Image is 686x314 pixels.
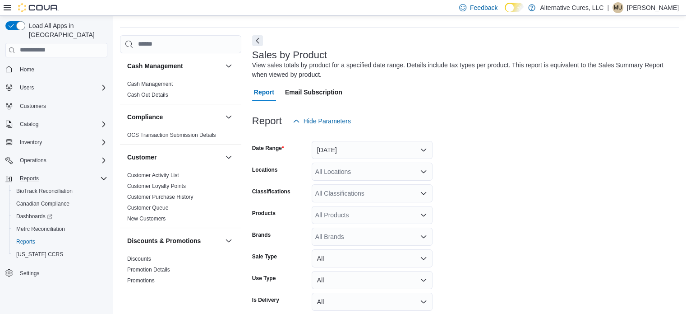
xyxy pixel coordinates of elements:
[13,249,67,260] a: [US_STATE] CCRS
[120,253,241,290] div: Discounts & Promotions
[13,211,107,222] span: Dashboards
[223,112,234,122] button: Compliance
[13,249,107,260] span: Washington CCRS
[16,101,50,112] a: Customers
[127,172,179,178] a: Customer Activity List
[127,132,216,138] a: OCS Transaction Submission Details
[16,64,107,75] span: Home
[304,117,351,126] span: Hide Parameters
[127,267,170,273] a: Promotion Details
[120,170,241,228] div: Customer
[9,248,111,261] button: [US_STATE] CCRS
[16,173,107,184] span: Reports
[13,186,107,197] span: BioTrack Reconciliation
[16,200,69,207] span: Canadian Compliance
[420,168,427,175] button: Open list of options
[252,188,290,195] label: Classifications
[223,235,234,246] button: Discounts & Promotions
[16,268,43,279] a: Settings
[20,84,34,91] span: Users
[9,185,111,197] button: BioTrack Reconciliation
[420,233,427,240] button: Open list of options
[16,82,107,93] span: Users
[127,153,221,162] button: Customer
[20,66,34,73] span: Home
[127,183,186,189] a: Customer Loyalty Points
[127,194,193,200] a: Customer Purchase History
[16,82,37,93] button: Users
[20,157,46,164] span: Operations
[16,155,50,166] button: Operations
[127,183,186,190] span: Customer Loyalty Points
[252,61,674,80] div: View sales totals by product for a specified date range. Details include tax types per product. T...
[127,92,168,98] a: Cash Out Details
[16,119,107,130] span: Catalog
[16,213,52,220] span: Dashboards
[20,139,42,146] span: Inventory
[16,187,73,195] span: BioTrack Reconciliation
[127,112,221,122] button: Compliance
[20,175,39,182] span: Reports
[127,277,155,284] span: Promotions
[20,121,38,128] span: Catalog
[120,79,241,104] div: Cash Management
[9,235,111,248] button: Reports
[13,224,107,234] span: Metrc Reconciliation
[16,173,42,184] button: Reports
[16,137,46,148] button: Inventory
[20,103,46,110] span: Customers
[2,81,111,94] button: Users
[16,64,38,75] a: Home
[252,296,279,304] label: Is Delivery
[127,216,166,222] a: New Customers
[13,236,107,247] span: Reports
[2,154,111,167] button: Operations
[13,198,107,209] span: Canadian Compliance
[2,172,111,185] button: Reports
[607,2,609,13] p: |
[312,271,433,289] button: All
[13,186,76,197] a: BioTrack Reconciliation
[127,236,201,245] h3: Discounts & Promotions
[127,131,216,139] span: OCS Transaction Submission Details
[127,205,168,211] a: Customer Queue
[127,277,155,284] a: Promotions
[252,145,284,152] label: Date Range
[285,83,342,101] span: Email Subscription
[223,152,234,163] button: Customer
[2,136,111,149] button: Inventory
[127,256,151,262] a: Discounts
[120,130,241,144] div: Compliance
[612,2,623,13] div: Morgan Underhill
[127,61,221,70] button: Cash Management
[9,210,111,223] a: Dashboards
[312,141,433,159] button: [DATE]
[127,172,179,179] span: Customer Activity List
[13,211,56,222] a: Dashboards
[289,112,355,130] button: Hide Parameters
[127,236,221,245] button: Discounts & Promotions
[252,253,277,260] label: Sale Type
[252,35,263,46] button: Next
[16,119,42,130] button: Catalog
[2,118,111,131] button: Catalog
[16,100,107,112] span: Customers
[252,275,276,282] label: Use Type
[252,231,271,239] label: Brands
[16,225,65,233] span: Metrc Reconciliation
[9,197,111,210] button: Canadian Compliance
[252,50,327,61] h3: Sales by Product
[540,2,603,13] p: Alternative Cures, LLC
[16,251,63,258] span: [US_STATE] CCRS
[16,267,107,278] span: Settings
[420,211,427,219] button: Open list of options
[127,193,193,201] span: Customer Purchase History
[13,236,39,247] a: Reports
[127,80,173,88] span: Cash Management
[505,3,524,12] input: Dark Mode
[470,3,497,12] span: Feedback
